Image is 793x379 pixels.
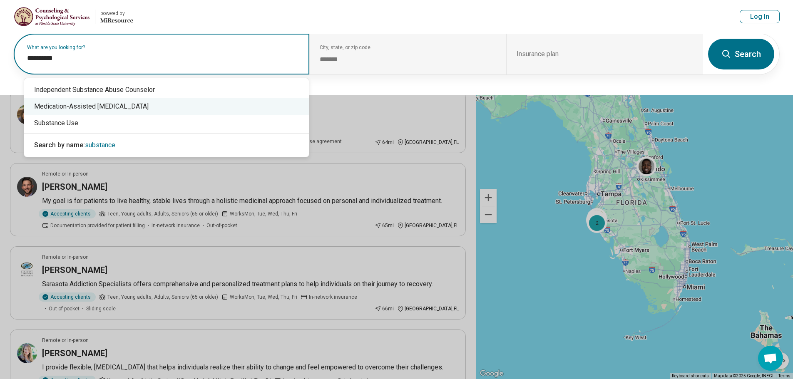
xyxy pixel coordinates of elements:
[24,115,309,131] div: Substance Use
[24,82,309,98] div: Independent Substance Abuse Counselor
[24,98,309,115] div: Medication-Assisted [MEDICAL_DATA]
[14,7,90,27] img: Florida State University
[24,78,309,157] div: Suggestions
[85,141,115,149] span: substance
[758,346,783,371] div: Open chat
[34,141,85,149] span: Search by name:
[27,45,299,50] label: What are you looking for?
[708,39,774,69] button: Search
[740,10,780,23] button: Log In
[100,10,133,17] div: powered by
